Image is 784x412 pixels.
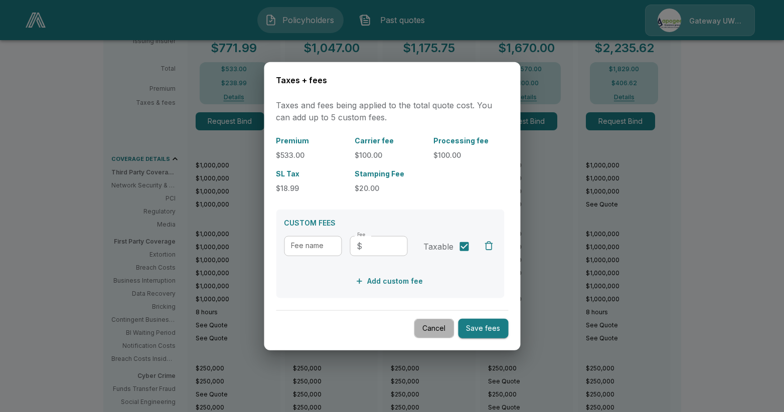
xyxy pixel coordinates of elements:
[276,135,347,145] p: Premium
[433,149,504,160] p: $100.00
[355,149,425,160] p: $100.00
[357,240,362,252] p: $
[276,168,347,178] p: SL Tax
[357,231,365,238] label: Fee
[355,182,425,193] p: $20.00
[414,319,454,338] button: Cancel
[355,168,425,178] p: Stamping Fee
[276,149,347,160] p: $533.00
[423,240,453,252] span: Taxable
[276,74,508,87] h6: Taxes + fees
[284,217,496,228] p: CUSTOM FEES
[433,135,504,145] p: Processing fee
[458,319,508,338] button: Save fees
[353,272,427,290] button: Add custom fee
[276,182,347,193] p: $18.99
[355,135,425,145] p: Carrier fee
[276,99,508,123] p: Taxes and fees being applied to the total quote cost. You can add up to 5 custom fees.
